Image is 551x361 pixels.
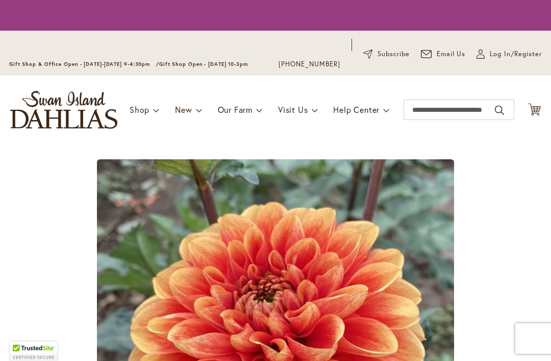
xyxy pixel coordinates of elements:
[495,102,504,118] button: Search
[278,104,308,115] span: Visit Us
[10,91,117,129] a: store logo
[421,49,466,59] a: Email Us
[437,49,466,59] span: Email Us
[477,49,542,59] a: Log In/Register
[490,49,542,59] span: Log In/Register
[8,325,36,353] iframe: Launch Accessibility Center
[333,104,380,115] span: Help Center
[130,104,149,115] span: Shop
[9,61,159,67] span: Gift Shop & Office Open - [DATE]-[DATE] 9-4:30pm /
[175,104,192,115] span: New
[279,59,340,69] a: [PHONE_NUMBER]
[378,49,410,59] span: Subscribe
[159,61,248,67] span: Gift Shop Open - [DATE] 10-3pm
[363,49,410,59] a: Subscribe
[218,104,253,115] span: Our Farm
